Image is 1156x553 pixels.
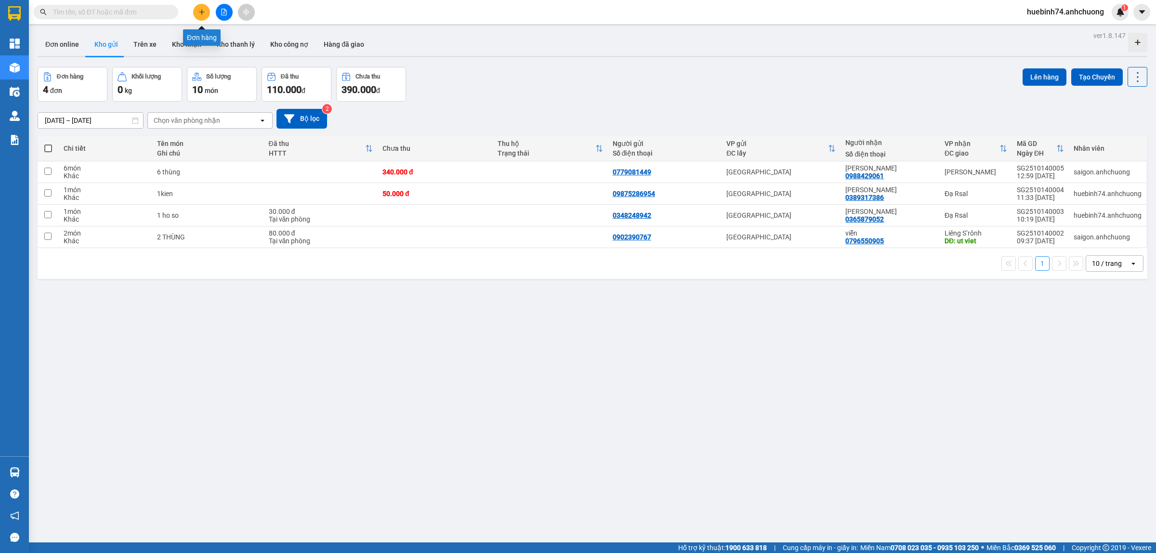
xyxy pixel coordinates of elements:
[131,73,161,80] div: Khối lượng
[945,237,1007,245] div: DĐ: ut viet
[1074,168,1142,176] div: saigon.anhchuong
[64,229,147,237] div: 2 món
[10,135,20,145] img: solution-icon
[726,149,828,157] div: ĐC lấy
[945,229,1007,237] div: Liêng S’rônh
[382,190,488,197] div: 50.000 đ
[1017,229,1064,237] div: SG2510140002
[1103,544,1109,551] span: copyright
[40,9,47,15] span: search
[276,109,327,129] button: Bộ lọc
[945,168,1007,176] div: [PERSON_NAME]
[57,73,83,80] div: Đơn hàng
[726,190,836,197] div: [GEOGRAPHIC_DATA]
[1017,237,1064,245] div: 09:37 [DATE]
[1012,136,1069,161] th: Toggle SortBy
[498,149,595,157] div: Trạng thái
[1074,145,1142,152] div: Nhân viên
[845,208,935,215] div: dinh van cuong
[64,215,147,223] div: Khác
[1123,4,1126,11] span: 1
[355,73,380,80] div: Chưa thu
[783,542,858,553] span: Cung cấp máy in - giấy in:
[1017,140,1056,147] div: Mã GD
[1133,4,1150,21] button: caret-down
[945,149,999,157] div: ĐC giao
[613,149,717,157] div: Số điện thoại
[1017,172,1064,180] div: 12:59 [DATE]
[10,39,20,49] img: dashboard-icon
[264,136,378,161] th: Toggle SortBy
[945,211,1007,219] div: Đạ Rsal
[205,87,218,94] span: món
[206,73,231,80] div: Số lượng
[157,190,259,197] div: 1kien
[64,145,147,152] div: Chi tiết
[845,194,884,201] div: 0389317386
[376,87,380,94] span: đ
[157,140,259,147] div: Tên món
[269,208,373,215] div: 30.000 đ
[10,489,19,499] span: question-circle
[613,140,717,147] div: Người gửi
[1035,256,1050,271] button: 1
[125,87,132,94] span: kg
[1130,260,1137,267] svg: open
[1116,8,1125,16] img: icon-new-feature
[187,67,257,102] button: Số lượng10món
[157,168,259,176] div: 6 thùng
[243,9,250,15] span: aim
[316,33,372,56] button: Hàng đã giao
[43,84,48,95] span: 4
[154,116,220,125] div: Chọn văn phòng nhận
[1014,544,1056,552] strong: 0369 525 060
[1074,190,1142,197] div: huebinh74.anhchuong
[209,33,263,56] button: Kho thanh lý
[64,208,147,215] div: 1 món
[774,542,775,553] span: |
[269,237,373,245] div: Tại văn phòng
[336,67,406,102] button: Chưa thu390.000đ
[221,9,227,15] span: file-add
[1023,68,1066,86] button: Lên hàng
[726,140,828,147] div: VP gửi
[891,544,979,552] strong: 0708 023 035 - 0935 103 250
[64,172,147,180] div: Khác
[1017,149,1056,157] div: Ngày ĐH
[38,33,87,56] button: Đơn online
[613,233,651,241] div: 0902390767
[726,168,836,176] div: [GEOGRAPHIC_DATA]
[725,544,767,552] strong: 1900 633 818
[267,84,302,95] span: 110.000
[1017,186,1064,194] div: SG2510140004
[112,67,182,102] button: Khối lượng0kg
[87,33,126,56] button: Kho gửi
[50,87,62,94] span: đơn
[342,84,376,95] span: 390.000
[1128,33,1147,52] div: Tạo kho hàng mới
[986,542,1056,553] span: Miền Bắc
[183,29,221,46] div: Đơn hàng
[726,233,836,241] div: [GEOGRAPHIC_DATA]
[126,33,164,56] button: Trên xe
[10,87,20,97] img: warehouse-icon
[1017,194,1064,201] div: 11:33 [DATE]
[1019,6,1112,18] span: huebinh74.anhchuong
[1071,68,1123,86] button: Tạo Chuyến
[322,104,332,114] sup: 2
[269,149,365,157] div: HTTT
[193,4,210,21] button: plus
[1017,215,1064,223] div: 10:19 [DATE]
[157,211,259,219] div: 1 ho so
[64,164,147,172] div: 6 món
[1074,233,1142,241] div: saigon.anhchuong
[1093,30,1126,41] div: ver 1.8.147
[38,67,107,102] button: Đơn hàng4đơn
[1092,259,1122,268] div: 10 / trang
[118,84,123,95] span: 0
[845,164,935,172] div: dương huế
[1063,542,1064,553] span: |
[302,87,305,94] span: đ
[263,33,316,56] button: Kho công nợ
[845,237,884,245] div: 0796550905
